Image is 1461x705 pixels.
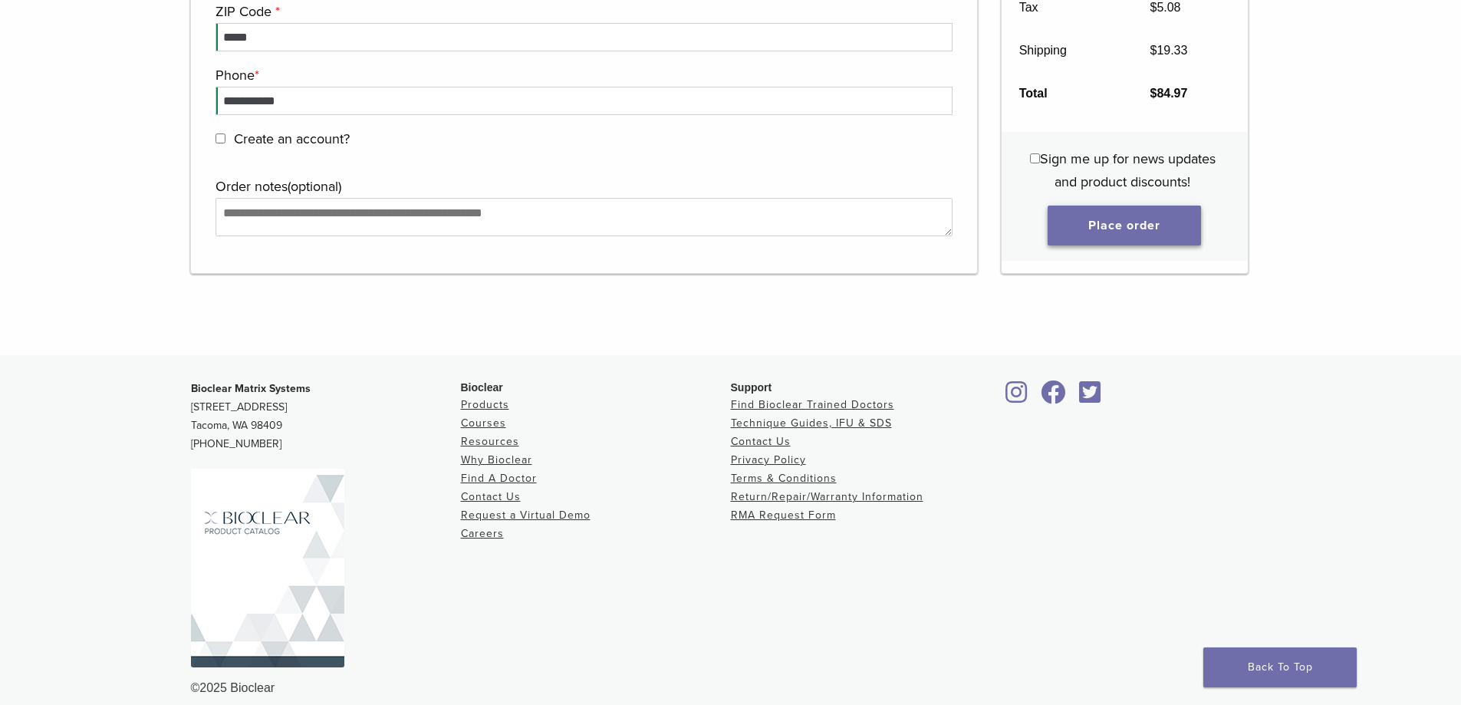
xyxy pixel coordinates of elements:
span: (optional) [288,178,341,195]
span: Bioclear [461,381,503,394]
button: Place order [1048,206,1201,245]
th: Shipping [1002,28,1133,71]
img: Bioclear [191,469,344,667]
a: Find Bioclear Trained Doctors [731,398,894,411]
label: Order notes [216,175,949,198]
a: RMA Request Form [731,509,836,522]
p: [STREET_ADDRESS] Tacoma, WA 98409 [PHONE_NUMBER] [191,380,461,453]
a: Find A Doctor [461,472,537,485]
a: Bioclear [1036,390,1071,405]
span: Create an account? [234,130,350,147]
a: Contact Us [731,435,791,448]
input: Create an account? [216,133,225,143]
a: Products [461,398,509,411]
a: Contact Us [461,490,521,503]
a: Courses [461,417,506,430]
th: Total [1002,71,1133,114]
bdi: 19.33 [1150,43,1187,56]
a: Terms & Conditions [731,472,837,485]
strong: Bioclear Matrix Systems [191,382,311,395]
div: ©2025 Bioclear [191,679,1271,697]
label: Phone [216,64,949,87]
a: Privacy Policy [731,453,806,466]
span: $ [1150,86,1157,99]
a: Back To Top [1203,647,1357,687]
input: Sign me up for news updates and product discounts! [1030,153,1040,163]
a: Bioclear [1074,390,1107,405]
a: Request a Virtual Demo [461,509,591,522]
a: Why Bioclear [461,453,532,466]
a: Bioclear [1001,390,1033,405]
a: Careers [461,527,504,540]
a: Return/Repair/Warranty Information [731,490,923,503]
bdi: 84.97 [1150,86,1187,99]
span: Support [731,381,772,394]
span: Sign me up for news updates and product discounts! [1040,150,1216,190]
span: $ [1150,43,1157,56]
a: Technique Guides, IFU & SDS [731,417,892,430]
a: Resources [461,435,519,448]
